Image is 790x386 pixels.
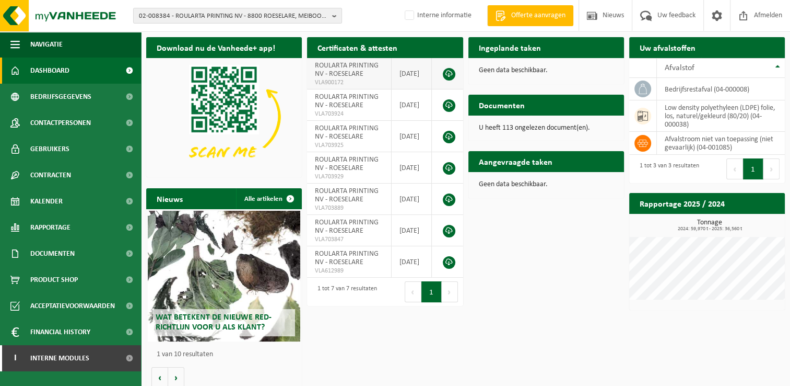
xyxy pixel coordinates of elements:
td: [DATE] [392,152,432,184]
span: ROULARTA PRINTING NV - ROESELARE [315,187,379,203]
td: [DATE] [392,58,432,89]
h2: Documenten [468,95,535,115]
td: [DATE] [392,215,432,246]
td: [DATE] [392,184,432,215]
button: Previous [405,281,421,302]
td: bedrijfsrestafval (04-000008) [657,78,785,100]
button: 1 [743,158,763,179]
span: Offerte aanvragen [509,10,568,21]
span: Documenten [30,241,75,267]
span: ROULARTA PRINTING NV - ROESELARE [315,250,379,266]
span: I [10,345,20,371]
span: ROULARTA PRINTING NV - ROESELARE [315,156,379,172]
span: ROULARTA PRINTING NV - ROESELARE [315,93,379,109]
h2: Certificaten & attesten [307,37,408,58]
span: VLA703924 [315,110,383,118]
span: Wat betekent de nieuwe RED-richtlijn voor u als klant? [156,313,272,332]
button: Next [763,158,780,179]
span: VLA900172 [315,78,383,87]
span: Kalender [30,188,63,214]
a: Offerte aanvragen [487,5,573,26]
h3: Tonnage [634,219,785,232]
button: Previous [726,158,743,179]
button: Next [442,281,458,302]
span: VLA703925 [315,141,383,150]
span: VLA612989 [315,267,383,275]
h2: Nieuws [146,188,193,209]
p: U heeft 113 ongelezen document(en). [479,124,614,132]
span: Afvalstof [665,64,694,72]
span: VLA703847 [315,235,383,244]
span: ROULARTA PRINTING NV - ROESELARE [315,219,379,235]
p: Geen data beschikbaar. [479,67,614,74]
span: Product Shop [30,267,78,293]
div: 1 tot 3 van 3 resultaten [634,157,699,180]
h2: Uw afvalstoffen [629,37,706,58]
span: Rapportage [30,214,70,241]
span: Interne modules [30,345,89,371]
button: 1 [421,281,442,302]
td: [DATE] [392,121,432,152]
p: Geen data beschikbaar. [479,181,614,188]
td: [DATE] [392,246,432,278]
span: Dashboard [30,58,69,84]
span: Gebruikers [30,136,69,162]
p: 1 van 10 resultaten [157,351,297,358]
a: Bekijk rapportage [707,213,784,234]
span: Acceptatievoorwaarden [30,293,115,319]
div: 1 tot 7 van 7 resultaten [312,280,377,303]
span: ROULARTA PRINTING NV - ROESELARE [315,62,379,78]
span: Contactpersonen [30,110,91,136]
a: Wat betekent de nieuwe RED-richtlijn voor u als klant? [148,211,300,342]
span: ROULARTA PRINTING NV - ROESELARE [315,124,379,141]
h2: Ingeplande taken [468,37,551,58]
span: 2024: 59,970 t - 2025: 36,560 t [634,226,785,232]
span: VLA703929 [315,173,383,181]
td: afvalstroom niet van toepassing (niet gevaarlijk) (04-001085) [657,132,785,155]
span: VLA703889 [315,204,383,212]
span: 02-008384 - ROULARTA PRINTING NV - 8800 ROESELARE, MEIBOOMLAAN 33 [139,8,328,24]
span: Contracten [30,162,71,188]
span: Financial History [30,319,90,345]
td: low density polyethyleen (LDPE) folie, los, naturel/gekleurd (80/20) (04-000038) [657,100,785,132]
h2: Rapportage 2025 / 2024 [629,193,735,213]
td: [DATE] [392,89,432,121]
img: Download de VHEPlus App [146,58,302,175]
h2: Aangevraagde taken [468,151,563,172]
label: Interne informatie [403,8,471,24]
a: Alle artikelen [236,188,301,209]
span: Navigatie [30,31,63,58]
span: Bedrijfsgegevens [30,84,91,110]
button: 02-008384 - ROULARTA PRINTING NV - 8800 ROESELARE, MEIBOOMLAAN 33 [133,8,342,24]
h2: Download nu de Vanheede+ app! [146,37,286,58]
